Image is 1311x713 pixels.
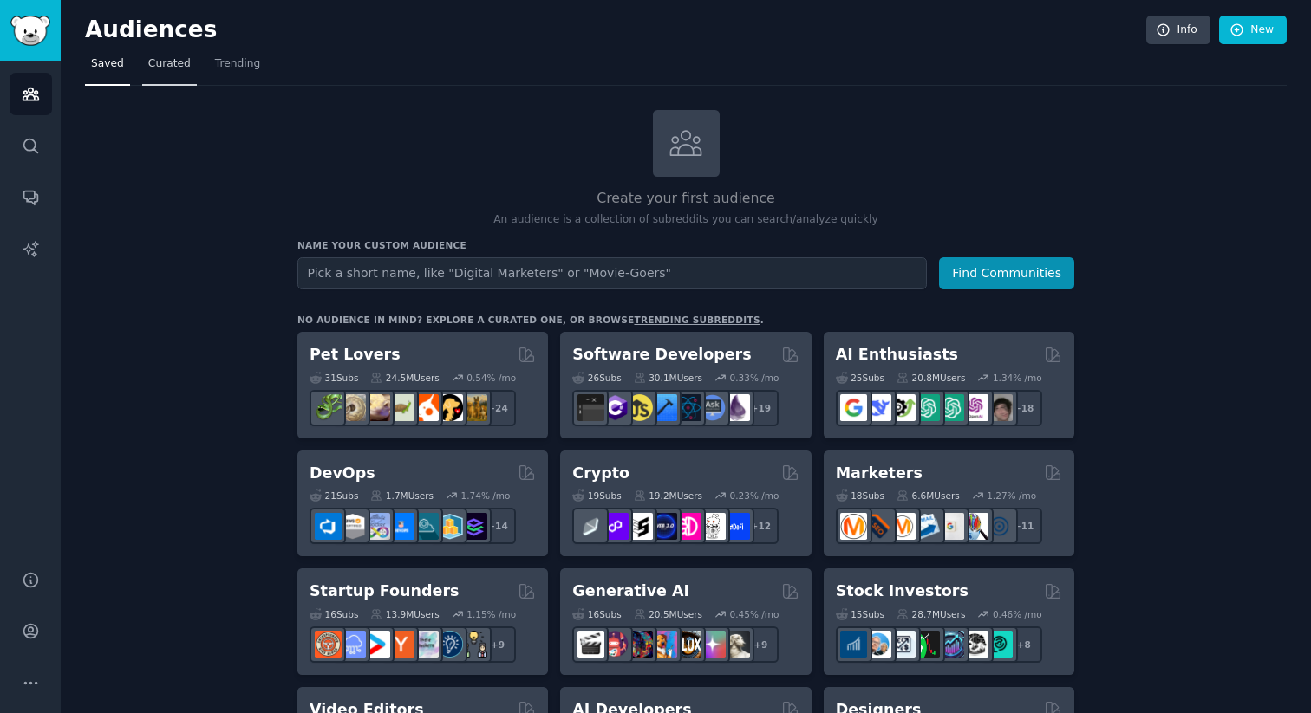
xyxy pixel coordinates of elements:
[310,463,375,484] h2: DevOps
[937,513,964,540] img: googleads
[913,513,940,540] img: Emailmarketing
[479,508,516,544] div: + 14
[461,489,511,502] div: 1.74 % /mo
[297,257,927,289] input: Pick a short name, like "Digital Marketers" or "Movie-Goers"
[363,394,390,421] img: leopardgeckos
[142,50,197,86] a: Curated
[634,608,702,620] div: 20.5M Users
[339,513,366,540] img: AWS_Certified_Experts
[572,372,621,384] div: 26 Sub s
[297,314,764,326] div: No audience in mind? Explore a curated one, or browse .
[650,631,677,658] img: sdforall
[742,390,779,426] div: + 19
[572,344,751,366] h2: Software Developers
[730,489,779,502] div: 0.23 % /mo
[479,390,516,426] div: + 24
[626,394,653,421] img: learnjavascript
[634,372,702,384] div: 30.1M Users
[913,631,940,658] img: Trading
[937,394,964,421] img: chatgpt_prompts_
[699,631,726,658] img: starryai
[864,513,891,540] img: bigseo
[993,372,1042,384] div: 1.34 % /mo
[962,513,988,540] img: MarketingResearch
[148,56,191,72] span: Curated
[840,394,867,421] img: GoogleGeminiAI
[297,212,1074,228] p: An audience is a collection of subreddits you can search/analyze quickly
[310,372,358,384] div: 31 Sub s
[466,372,516,384] div: 0.54 % /mo
[1006,626,1042,663] div: + 8
[91,56,124,72] span: Saved
[412,513,439,540] img: platformengineering
[836,463,923,484] h2: Marketers
[572,463,629,484] h2: Crypto
[412,394,439,421] img: cockatiel
[436,394,463,421] img: PetAdvice
[215,56,260,72] span: Trending
[388,513,414,540] img: DevOpsLinks
[962,631,988,658] img: swingtrading
[897,489,960,502] div: 6.6M Users
[602,394,629,421] img: csharp
[723,631,750,658] img: DreamBooth
[675,394,701,421] img: reactnative
[675,631,701,658] img: FluxAI
[742,508,779,544] div: + 12
[363,631,390,658] img: startup
[85,50,130,86] a: Saved
[987,489,1036,502] div: 1.27 % /mo
[723,394,750,421] img: elixir
[836,608,884,620] div: 15 Sub s
[10,16,50,46] img: GummySearch logo
[310,580,459,602] h2: Startup Founders
[742,626,779,663] div: + 9
[723,513,750,540] img: defi_
[310,344,401,366] h2: Pet Lovers
[412,631,439,658] img: indiehackers
[436,631,463,658] img: Entrepreneurship
[1006,390,1042,426] div: + 18
[889,394,916,421] img: AItoolsCatalog
[889,631,916,658] img: Forex
[913,394,940,421] img: chatgpt_promptDesign
[730,608,779,620] div: 0.45 % /mo
[572,489,621,502] div: 19 Sub s
[836,580,969,602] h2: Stock Investors
[315,513,342,540] img: azuredevops
[370,489,434,502] div: 1.7M Users
[939,257,1074,289] button: Find Communities
[840,631,867,658] img: dividends
[634,314,760,325] a: trending subreddits
[370,608,439,620] div: 13.9M Users
[479,626,516,663] div: + 9
[897,372,965,384] div: 20.8M Users
[864,394,891,421] img: DeepSeek
[836,489,884,502] div: 18 Sub s
[993,608,1042,620] div: 0.46 % /mo
[889,513,916,540] img: AskMarketing
[572,608,621,620] div: 16 Sub s
[310,489,358,502] div: 21 Sub s
[634,489,702,502] div: 19.2M Users
[577,631,604,658] img: aivideo
[986,513,1013,540] img: OnlineMarketing
[209,50,266,86] a: Trending
[85,16,1146,44] h2: Audiences
[864,631,891,658] img: ValueInvesting
[675,513,701,540] img: defiblockchain
[460,394,487,421] img: dogbreed
[339,394,366,421] img: ballpython
[650,394,677,421] img: iOSProgramming
[602,631,629,658] img: dalle2
[730,372,779,384] div: 0.33 % /mo
[363,513,390,540] img: Docker_DevOps
[460,631,487,658] img: growmybusiness
[315,394,342,421] img: herpetology
[937,631,964,658] img: StocksAndTrading
[577,394,604,421] img: software
[986,631,1013,658] img: technicalanalysis
[836,372,884,384] div: 25 Sub s
[315,631,342,658] img: EntrepreneurRideAlong
[577,513,604,540] img: ethfinance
